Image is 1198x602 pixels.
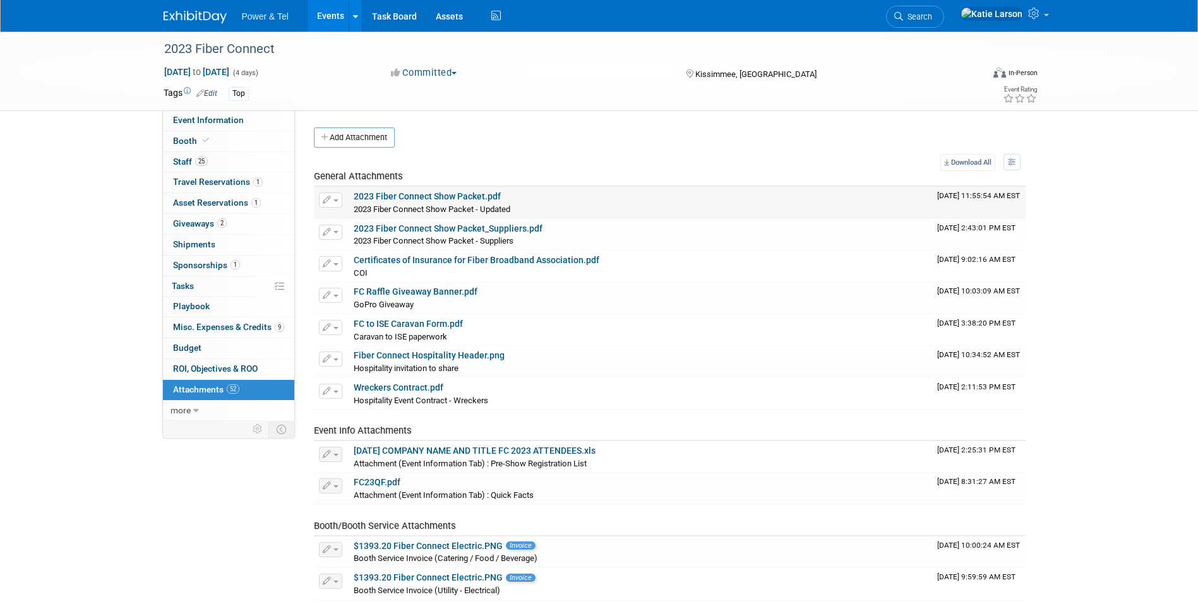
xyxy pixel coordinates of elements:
a: Search [886,6,944,28]
span: 1 [251,198,261,208]
span: Booth Service Invoice (Catering / Food / Beverage) [354,553,537,563]
a: ROI, Objectives & ROO [163,359,294,379]
td: Upload Timestamp [932,187,1026,218]
span: Playbook [173,301,210,311]
span: 2023 Fiber Connect Show Packet - Suppliers [354,236,513,245]
a: Staff25 [163,152,294,172]
td: Upload Timestamp [932,441,1026,473]
a: Booth [163,131,294,151]
span: Event Information [173,115,244,125]
span: COI [354,268,368,278]
span: General Attachments [314,170,403,182]
span: Invoice [506,574,536,582]
td: Toggle Event Tabs [268,421,294,437]
a: Attachments52 [163,380,294,400]
span: Power & Tel [242,11,289,21]
a: more [163,401,294,421]
span: Event Info Attachments [314,425,412,436]
a: $1393.20 Fiber Connect Electric.PNG [354,541,503,551]
span: Caravan to ISE paperwork [354,332,447,341]
span: GoPro Giveaway [354,300,414,309]
td: Upload Timestamp [932,346,1026,377]
span: Upload Timestamp [937,382,1015,391]
a: Playbook [163,297,294,317]
span: Staff [173,156,208,167]
span: 25 [195,156,208,166]
span: Booth [173,136,212,146]
span: 2 [217,218,227,228]
a: Certificates of Insurance for Fiber Broadband Association.pdf [354,255,599,265]
span: Shipments [173,239,215,249]
a: Budget [163,338,294,358]
span: 9 [275,322,284,332]
a: FC to ISE Caravan Form.pdf [354,319,463,329]
a: FC Raffle Giveaway Banner.pdf [354,286,477,297]
td: Tags [164,86,217,101]
span: Attachments [173,384,239,394]
span: Hospitality invitation to share [354,363,458,373]
a: 2023 Fiber Connect Show Packet.pdf [354,191,501,201]
span: Booth Service Invoice (Utility - Electrical) [354,586,500,595]
td: Upload Timestamp [932,473,1026,504]
span: Upload Timestamp [937,477,1015,486]
span: Upload Timestamp [937,446,1015,454]
span: Giveaways [173,218,227,228]
a: Shipments [163,235,294,255]
span: 1 [231,260,240,269]
td: Personalize Event Tab Strip [247,421,269,437]
span: Upload Timestamp [937,319,1015,328]
button: Add Attachment [314,127,395,148]
a: Tasks [163,276,294,297]
div: Event Format [908,66,1038,85]
span: Upload Timestamp [937,541,1020,550]
span: Budget [173,343,201,353]
span: ROI, Objectives & ROO [173,363,258,374]
div: Top [229,87,249,100]
span: 52 [227,384,239,394]
span: Asset Reservations [173,198,261,208]
td: Upload Timestamp [932,314,1026,346]
span: more [171,405,191,415]
span: Upload Timestamp [937,223,1015,232]
a: Event Information [163,110,294,131]
a: Travel Reservations1 [163,172,294,192]
img: Format-Inperson.png [993,68,1006,78]
span: Upload Timestamp [937,572,1015,581]
td: Upload Timestamp [932,282,1026,314]
a: Sponsorships1 [163,256,294,276]
span: Search [903,12,932,21]
span: Upload Timestamp [937,191,1020,200]
span: Booth/Booth Service Attachments [314,520,456,531]
img: ExhibitDay [164,11,227,23]
img: Katie Larson [961,7,1023,21]
span: 2023 Fiber Connect Show Packet - Updated [354,204,510,214]
td: Upload Timestamp [932,251,1026,282]
a: [DATE] COMPANY NAME AND TITLE FC 2023 ATTENDEES.xls [354,446,596,456]
span: Misc. Expenses & Credits [173,322,284,332]
a: Wreckers Contract.pdf [354,382,443,392]
span: Upload Timestamp [937,350,1020,359]
span: to [191,67,203,77]
td: Upload Timestamp [932,219,1026,251]
a: Misc. Expenses & Credits9 [163,317,294,338]
td: Upload Timestamp [932,536,1026,568]
i: Booth reservation complete [203,137,209,144]
span: Sponsorships [173,260,240,270]
div: In-Person [1008,68,1038,78]
span: Upload Timestamp [937,286,1020,295]
a: 2023 Fiber Connect Show Packet_Suppliers.pdf [354,223,542,233]
a: Asset Reservations1 [163,193,294,213]
span: Attachment (Event Information Tab) : Quick Facts [354,490,534,500]
a: FC23QF.pdf [354,477,400,487]
span: Attachment (Event Information Tab) : Pre-Show Registration List [354,459,587,468]
span: [DATE] [DATE] [164,66,230,78]
span: Invoice [506,541,536,550]
span: Upload Timestamp [937,255,1015,264]
span: (4 days) [232,69,258,77]
a: Fiber Connect Hospitality Header.png [354,350,505,360]
a: Giveaways2 [163,214,294,234]
div: 2023 Fiber Connect [160,38,964,61]
span: Tasks [172,281,194,291]
span: 1 [253,177,263,187]
span: Kissimmee, [GEOGRAPHIC_DATA] [695,69,817,79]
